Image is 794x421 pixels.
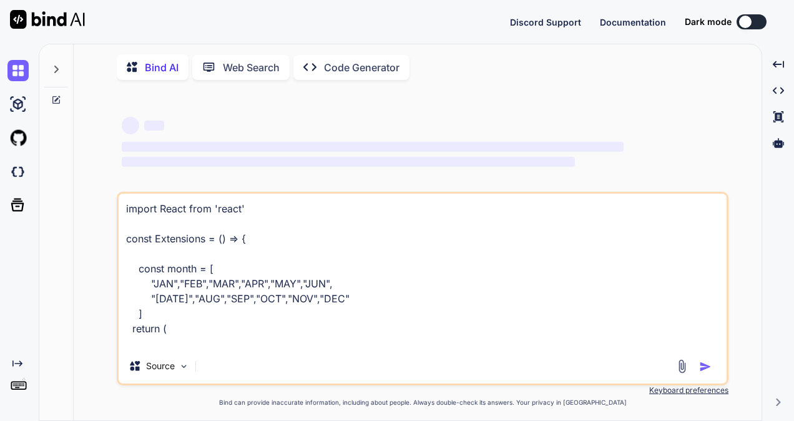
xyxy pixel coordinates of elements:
p: Bind AI [145,60,179,75]
p: Bind can provide inaccurate information, including about people. Always double-check its answers.... [117,398,728,407]
textarea: import React from 'react' const Extensions = () => { const month = [ "JAN","FEB","MAR","APR","MAY... [119,194,727,349]
img: icon [699,360,712,373]
img: darkCloudIdeIcon [7,161,29,182]
span: Discord Support [510,17,581,27]
span: Dark mode [685,16,732,28]
p: Source [146,360,175,372]
span: ‌ [122,142,623,152]
p: Keyboard preferences [117,385,728,395]
span: ‌ [144,121,164,131]
p: Web Search [223,60,280,75]
img: ai-studio [7,94,29,115]
button: Documentation [600,16,666,29]
span: Documentation [600,17,666,27]
span: ‌ [122,117,139,134]
span: ‌ [122,157,575,167]
img: githubLight [7,127,29,149]
button: Discord Support [510,16,581,29]
p: Code Generator [324,60,399,75]
img: chat [7,60,29,81]
img: Pick Models [179,361,189,372]
img: Bind AI [10,10,85,29]
img: attachment [675,359,689,374]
